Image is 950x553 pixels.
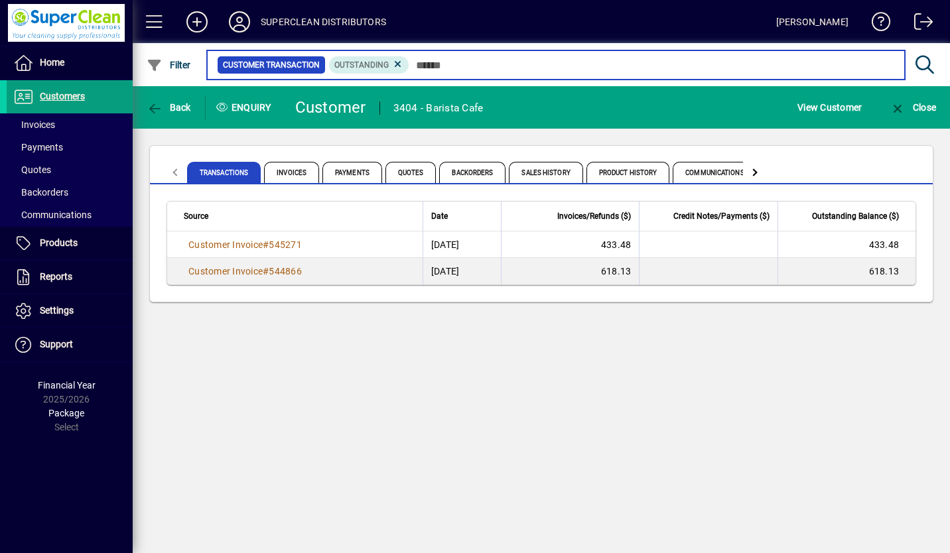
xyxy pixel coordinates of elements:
[13,142,63,153] span: Payments
[586,162,670,183] span: Product History
[133,95,206,119] app-page-header-button: Back
[423,258,501,284] td: [DATE]
[188,266,263,276] span: Customer Invoice
[886,95,939,119] button: Close
[509,162,582,183] span: Sales History
[147,102,191,113] span: Back
[393,97,484,119] div: 3404 - Barista Cafe
[218,10,261,34] button: Profile
[431,209,448,223] span: Date
[48,408,84,418] span: Package
[904,3,933,46] a: Logout
[778,231,916,258] td: 433.48
[7,328,133,361] a: Support
[40,339,73,349] span: Support
[501,231,639,258] td: 433.48
[13,164,51,175] span: Quotes
[501,258,639,284] td: 618.13
[431,209,493,223] div: Date
[794,95,865,119] button: View Customer
[40,91,85,101] span: Customers
[7,181,133,204] a: Backorders
[423,231,501,258] td: [DATE]
[147,60,191,70] span: Filter
[778,258,916,284] td: 618.13
[329,56,409,74] mat-chip: Outstanding Status: Outstanding
[184,264,306,278] a: Customer Invoice#544866
[7,158,133,181] a: Quotes
[295,97,366,118] div: Customer
[187,162,261,183] span: Transactions
[322,162,382,183] span: Payments
[439,162,506,183] span: Backorders
[40,271,72,282] span: Reports
[206,97,285,118] div: Enquiry
[143,53,194,77] button: Filter
[40,305,74,316] span: Settings
[557,209,631,223] span: Invoices/Refunds ($)
[269,239,302,250] span: 545271
[223,58,320,72] span: Customer Transaction
[7,227,133,260] a: Products
[7,294,133,328] a: Settings
[7,204,133,226] a: Communications
[40,237,78,248] span: Products
[7,136,133,158] a: Payments
[7,261,133,294] a: Reports
[38,380,96,391] span: Financial Year
[7,113,133,136] a: Invoices
[143,95,194,119] button: Back
[890,102,936,113] span: Close
[797,97,862,118] span: View Customer
[7,46,133,80] a: Home
[176,10,218,34] button: Add
[40,57,64,68] span: Home
[862,3,891,46] a: Knowledge Base
[264,162,319,183] span: Invoices
[673,162,756,183] span: Communications
[184,209,208,223] span: Source
[673,209,770,223] span: Credit Notes/Payments ($)
[334,60,389,70] span: Outstanding
[385,162,437,183] span: Quotes
[188,239,263,250] span: Customer Invoice
[812,209,899,223] span: Outstanding Balance ($)
[263,239,269,250] span: #
[269,266,302,276] span: 544866
[184,237,306,252] a: Customer Invoice#545271
[776,11,848,32] div: [PERSON_NAME]
[13,119,55,130] span: Invoices
[263,266,269,276] span: #
[13,210,92,220] span: Communications
[876,95,950,119] app-page-header-button: Close enquiry
[13,187,68,198] span: Backorders
[261,11,386,32] div: SUPERCLEAN DISTRIBUTORS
